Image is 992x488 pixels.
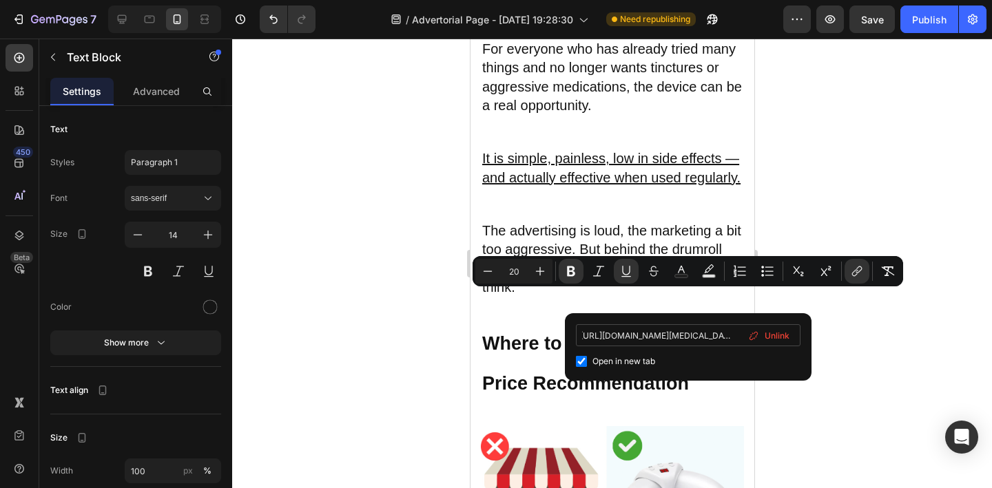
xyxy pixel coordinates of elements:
p: Size [50,432,68,444]
label: Width [50,465,73,477]
input: px% [125,458,221,483]
div: Publish [912,12,947,27]
button: sans-serif [125,186,221,211]
label: Font [50,192,68,204]
label: Size [50,228,68,240]
div: Editor contextual toolbar [473,256,903,286]
div: Beta [10,252,33,263]
div: Open Intercom Messenger [945,421,978,454]
span: Need republishing [620,13,690,25]
span: Open in new tab [592,353,655,370]
span: Save [861,14,884,25]
p: 7 [90,11,96,28]
button: Save [849,6,895,33]
span: Unlink [765,328,789,343]
div: % [203,465,211,477]
label: Color [50,301,72,313]
p: Advanced [133,84,180,98]
button: Paragraph 1 [125,150,221,175]
span: sans-serif [131,192,201,204]
span: Advertorial Page - [DATE] 19:28:30 [412,12,573,27]
button: % [180,463,196,479]
span: Styles [50,156,74,169]
div: Undo/Redo [260,6,316,33]
p: Text align [50,384,88,396]
iframe: Design area [471,39,754,488]
p: Text [50,123,68,136]
input: Paste link here [576,324,800,346]
span: / [406,12,409,27]
button: px [199,463,216,479]
button: 7 [6,6,103,33]
p: Settings [63,84,101,98]
p: Text Block [67,49,184,65]
button: Publish [900,6,958,33]
div: 450 [13,147,33,158]
div: Show more [104,336,168,350]
button: Show more [50,330,221,355]
span: Paragraph 1 [131,156,178,169]
div: px [183,465,193,477]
